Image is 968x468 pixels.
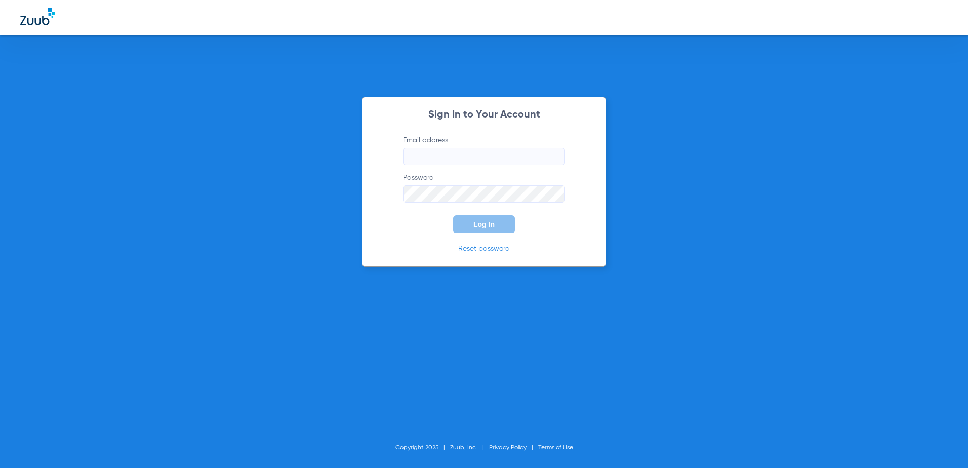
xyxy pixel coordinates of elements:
li: Copyright 2025 [395,443,450,453]
img: Zuub Logo [20,8,55,25]
input: Email address [403,148,565,165]
label: Password [403,173,565,203]
span: Log In [473,220,495,228]
a: Reset password [458,245,510,252]
li: Zuub, Inc. [450,443,489,453]
a: Terms of Use [538,445,573,451]
input: Password [403,185,565,203]
h2: Sign In to Your Account [388,110,580,120]
label: Email address [403,135,565,165]
a: Privacy Policy [489,445,527,451]
button: Log In [453,215,515,233]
